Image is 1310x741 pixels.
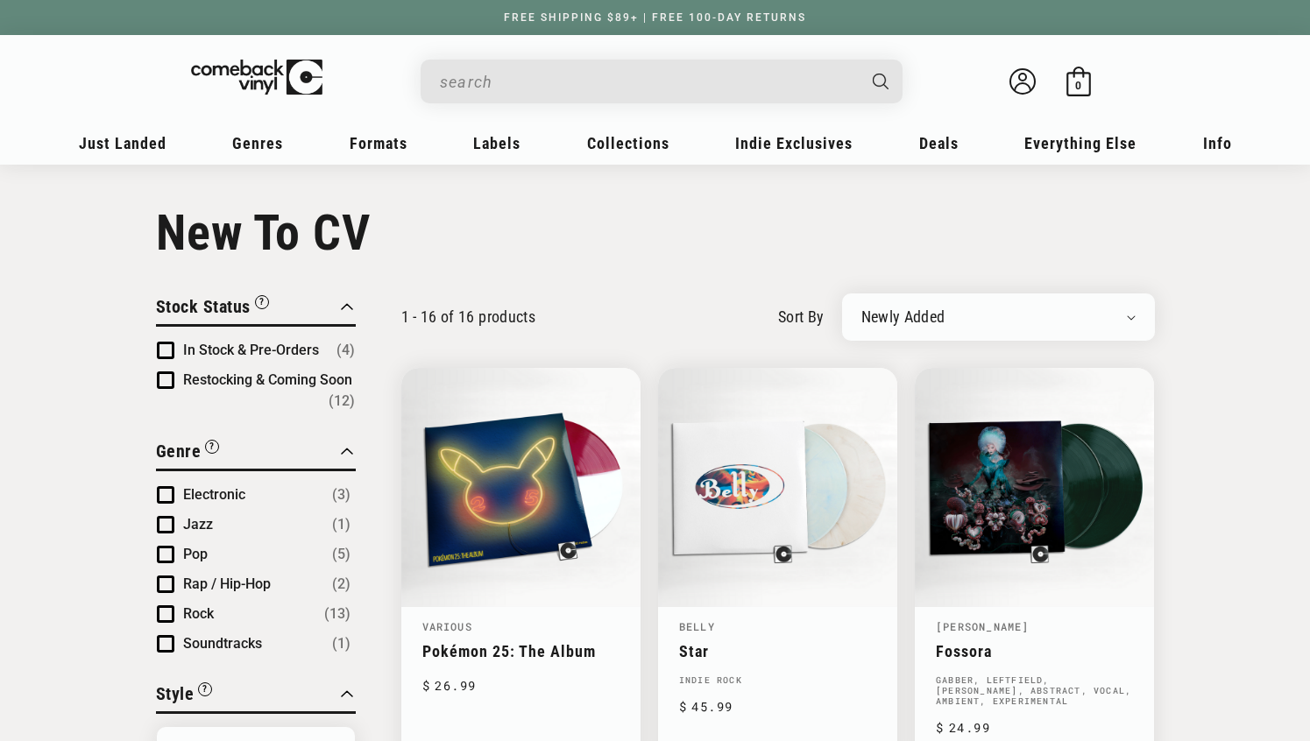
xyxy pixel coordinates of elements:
span: Stock Status [156,296,251,317]
span: Rap / Hip-Hop [183,575,271,592]
a: [PERSON_NAME] [936,619,1030,633]
button: Filter by Stock Status [156,293,269,324]
span: Jazz [183,516,213,533]
span: Info [1203,134,1232,152]
span: Number of products: (3) [332,484,351,505]
span: Genres [232,134,283,152]
span: Style [156,683,195,704]
a: Belly [679,619,715,633]
button: Filter by Genre [156,438,220,469]
a: Fossora [936,642,1133,660]
a: Pokémon 25: The Album [422,642,620,660]
span: Number of products: (2) [332,574,351,595]
span: Number of products: (4) [336,340,355,361]
span: In Stock & Pre-Orders [183,342,319,358]
span: Formats [350,134,407,152]
p: 1 - 16 of 16 products [401,307,536,326]
h1: New To CV [156,204,1155,262]
span: Deals [919,134,959,152]
a: FREE SHIPPING $89+ | FREE 100-DAY RETURNS [486,11,824,24]
span: Indie Exclusives [735,134,853,152]
a: Various [422,619,472,633]
input: search [440,64,855,100]
span: Everything Else [1024,134,1137,152]
span: Genre [156,441,202,462]
span: Number of products: (5) [332,544,351,565]
span: Number of products: (1) [332,633,351,654]
button: Filter by Style [156,681,213,711]
span: Restocking & Coming Soon [183,371,352,388]
span: Pop [183,546,208,562]
span: Labels [473,134,520,152]
span: 0 [1075,79,1081,92]
span: Number of products: (13) [324,603,351,625]
span: Soundtracks [183,635,262,652]
span: Rock [183,605,214,622]
a: Star [679,642,876,660]
span: Just Landed [79,134,166,152]
span: Collections [587,134,669,152]
span: Number of products: (12) [329,391,355,412]
span: Electronic [183,486,245,503]
div: Search [421,60,903,103]
label: sort by [778,305,825,328]
button: Search [857,60,904,103]
span: Number of products: (1) [332,514,351,535]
